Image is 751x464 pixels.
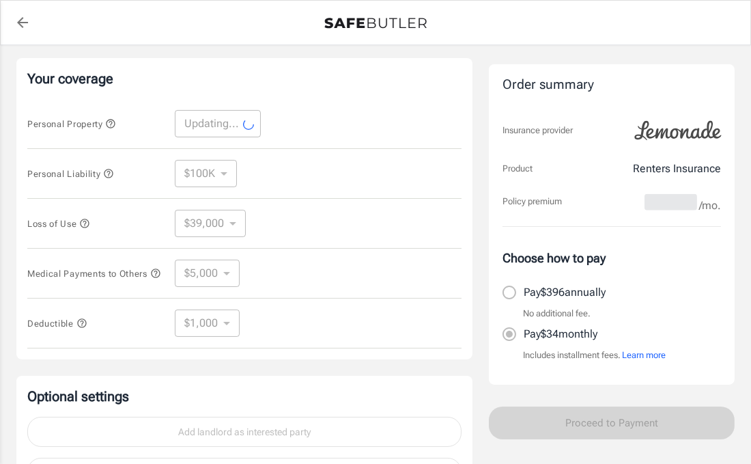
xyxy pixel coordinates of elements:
[622,349,666,362] button: Learn more
[9,9,36,36] a: back to quotes
[27,318,87,329] span: Deductible
[524,284,606,301] p: Pay $396 annually
[523,307,591,320] p: No additional fee.
[27,219,90,229] span: Loss of Use
[502,195,562,208] p: Policy premium
[633,161,721,177] p: Renters Insurance
[27,315,87,331] button: Deductible
[27,69,462,88] p: Your coverage
[502,75,721,95] div: Order summary
[27,165,114,182] button: Personal Liability
[27,387,462,406] p: Optional settings
[502,249,721,267] p: Choose how to pay
[324,18,427,29] img: Back to quotes
[27,119,116,129] span: Personal Property
[27,169,114,179] span: Personal Liability
[27,215,90,232] button: Loss of Use
[27,265,161,282] button: Medical Payments to Others
[27,115,116,132] button: Personal Property
[524,326,597,342] p: Pay $34 monthly
[627,111,729,150] img: Lemonade
[502,124,573,137] p: Insurance provider
[502,162,533,176] p: Product
[699,196,721,215] span: /mo.
[27,269,161,279] span: Medical Payments to Others
[523,349,666,362] p: Includes installment fees.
